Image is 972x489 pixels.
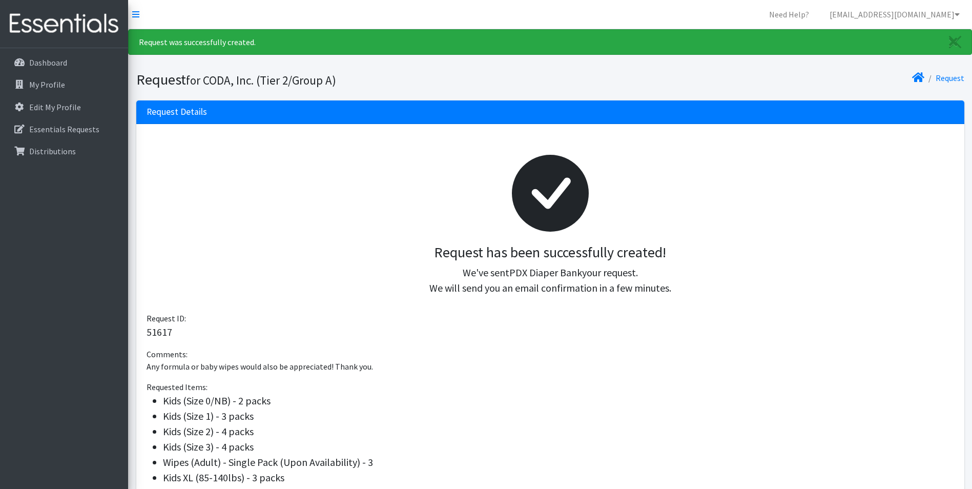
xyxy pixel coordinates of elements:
[4,141,124,161] a: Distributions
[509,266,582,279] span: PDX Diaper Bank
[186,73,336,88] small: for CODA, Inc. (Tier 2/Group A)
[29,102,81,112] p: Edit My Profile
[29,124,99,134] p: Essentials Requests
[4,74,124,95] a: My Profile
[163,439,954,455] li: Kids (Size 3) - 4 packs
[136,71,547,89] h1: Request
[147,360,954,373] p: Any formula or baby wipes would also be appreciated! Thank you.
[4,7,124,41] img: HumanEssentials
[155,244,946,261] h3: Request has been successfully created!
[29,57,67,68] p: Dashboard
[147,349,188,359] span: Comments:
[147,313,186,323] span: Request ID:
[128,29,972,55] div: Request was successfully created.
[163,455,954,470] li: Wipes (Adult) - Single Pack (Upon Availability) - 3
[4,119,124,139] a: Essentials Requests
[29,146,76,156] p: Distributions
[147,382,208,392] span: Requested Items:
[761,4,817,25] a: Need Help?
[29,79,65,90] p: My Profile
[163,424,954,439] li: Kids (Size 2) - 4 packs
[147,324,954,340] p: 51617
[4,97,124,117] a: Edit My Profile
[155,265,946,296] p: We've sent your request. We will send you an email confirmation in a few minutes.
[939,30,971,54] a: Close
[4,52,124,73] a: Dashboard
[163,470,954,485] li: Kids XL (85-140lbs) - 3 packs
[821,4,968,25] a: [EMAIL_ADDRESS][DOMAIN_NAME]
[163,393,954,409] li: Kids (Size 0/NB) - 2 packs
[936,73,964,83] a: Request
[163,409,954,424] li: Kids (Size 1) - 3 packs
[147,107,207,117] h3: Request Details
